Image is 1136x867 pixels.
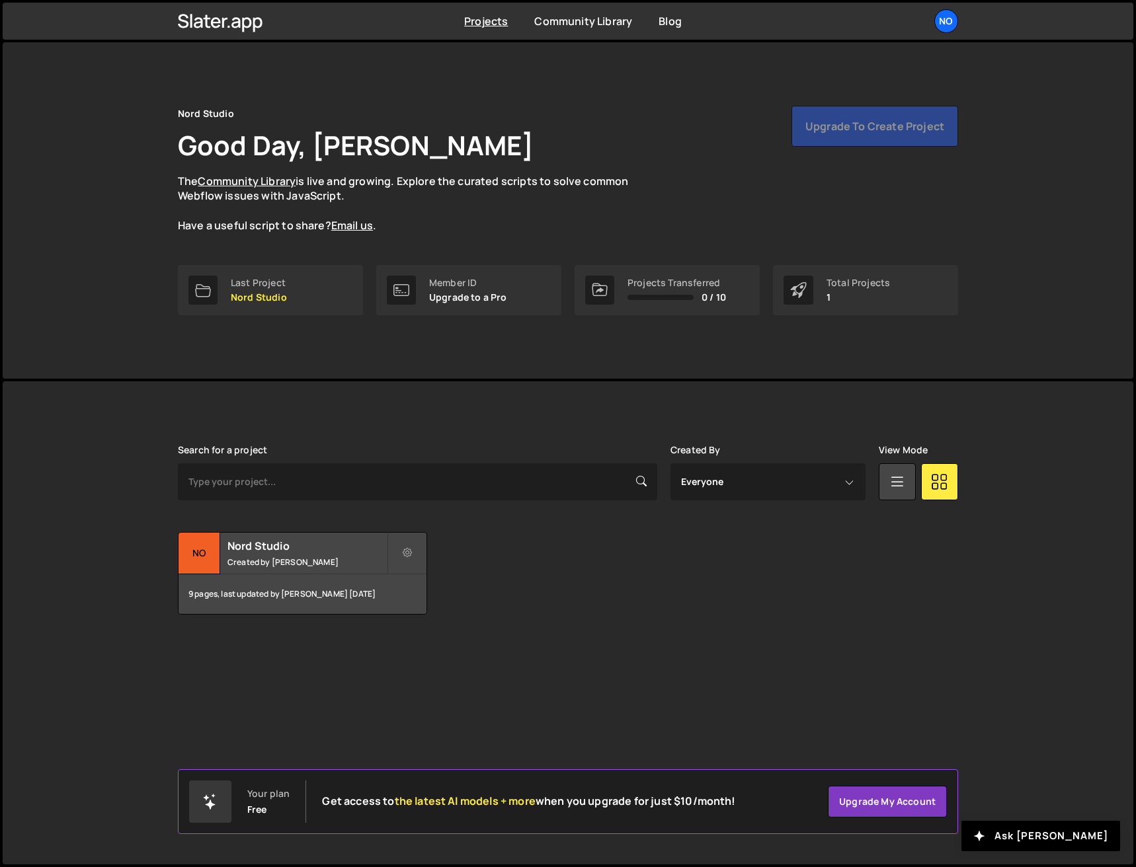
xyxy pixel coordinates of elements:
input: Type your project... [178,463,657,500]
a: Email us [331,218,373,233]
a: No Nord Studio Created by [PERSON_NAME] 9 pages, last updated by [PERSON_NAME] [DATE] [178,532,427,615]
div: Total Projects [827,278,890,288]
a: Last Project Nord Studio [178,265,363,315]
h1: Good Day, [PERSON_NAME] [178,127,534,163]
div: 9 pages, last updated by [PERSON_NAME] [DATE] [179,574,426,614]
label: Created By [670,445,721,455]
div: Projects Transferred [628,278,726,288]
a: Upgrade my account [828,786,947,817]
span: 0 / 10 [702,292,726,303]
p: 1 [827,292,890,303]
div: Nord Studio [178,106,234,122]
label: View Mode [879,445,928,455]
div: Last Project [231,278,287,288]
p: The is live and growing. Explore the curated scripts to solve common Webflow issues with JavaScri... [178,174,654,233]
button: Ask [PERSON_NAME] [961,821,1120,851]
div: Your plan [247,788,290,799]
small: Created by [PERSON_NAME] [227,556,387,568]
div: No [179,533,220,574]
label: Search for a project [178,445,267,455]
p: Upgrade to a Pro [429,292,507,303]
a: Community Library [534,14,632,28]
div: Free [247,804,267,815]
a: Community Library [198,174,296,188]
a: No [934,9,958,33]
div: Member ID [429,278,507,288]
a: Projects [464,14,508,28]
h2: Get access to when you upgrade for just $10/month! [322,795,735,808]
h2: Nord Studio [227,539,387,553]
a: Blog [659,14,682,28]
p: Nord Studio [231,292,287,303]
span: the latest AI models + more [395,794,536,808]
